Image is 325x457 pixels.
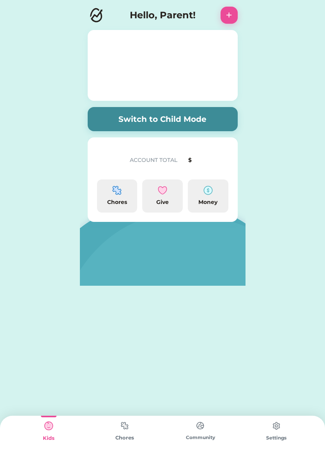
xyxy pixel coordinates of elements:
[108,32,217,98] img: yH5BAEAAAAALAAAAAABAAEAAAIBRAA7
[88,7,105,24] img: Logo.svg
[158,186,167,195] img: interface-favorite-heart--reward-social-rating-media-heart-it-like-favorite-love.svg
[112,186,122,195] img: programming-module-puzzle-1--code-puzzle-module-programming-plugin-piece.svg
[203,186,213,195] img: money-cash-dollar-coin--accounting-billing-payment-cash-coin-currency-money-finance.svg
[130,156,185,164] div: ACCOUNT TOTAL
[145,198,180,206] div: Give
[238,434,314,441] div: Settings
[188,156,228,164] div: $
[130,8,196,22] h4: Hello, Parent!
[162,434,238,441] div: Community
[191,198,225,206] div: Money
[193,418,208,433] img: type%3Dchores%2C%20state%3Ddefault.svg
[11,434,87,442] div: Kids
[97,147,122,172] img: yH5BAEAAAAALAAAAAABAAEAAAIBRAA7
[88,107,238,131] button: Switch to Child Mode
[117,418,132,433] img: type%3Dchores%2C%20state%3Ddefault.svg
[41,418,57,434] img: type%3Dkids%2C%20state%3Dselected.svg
[268,418,284,434] img: type%3Dchores%2C%20state%3Ddefault.svg
[87,434,163,442] div: Chores
[221,7,238,24] button: +
[100,198,134,206] div: Chores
